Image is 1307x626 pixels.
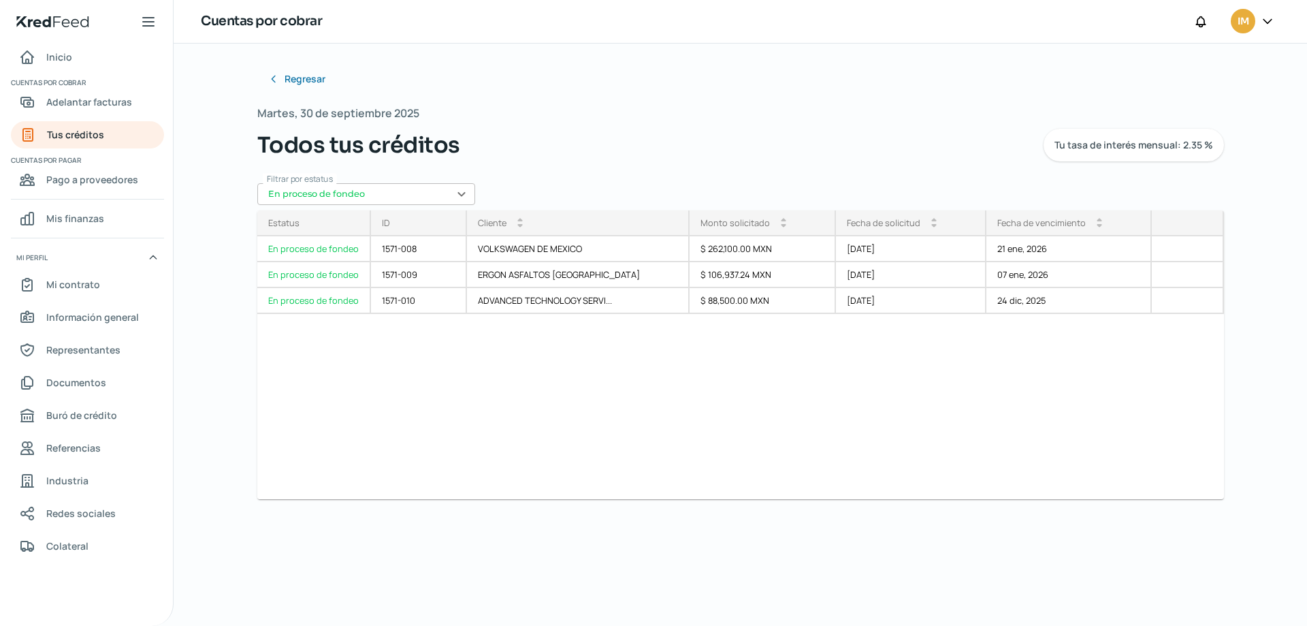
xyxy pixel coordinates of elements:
[46,93,132,110] span: Adelantar facturas
[46,374,106,391] span: Documentos
[467,288,690,314] div: ADVANCED TECHNOLOGY SERVI...
[11,271,164,298] a: Mi contrato
[690,236,836,262] div: $ 262,100.00 MXN
[257,104,419,123] span: Martes, 30 de septiembre 2025
[11,533,164,560] a: Colateral
[11,304,164,331] a: Información general
[781,223,786,228] i: arrow_drop_down
[11,337,164,364] a: Representantes
[285,74,325,84] span: Regresar
[47,126,104,143] span: Tus créditos
[836,236,986,262] div: [DATE]
[1097,223,1102,228] i: arrow_drop_down
[46,439,101,456] span: Referencias
[257,262,371,288] a: En proceso de fondeo
[11,76,162,89] span: Cuentas por cobrar
[267,173,333,185] span: Filtrar por estatus
[11,402,164,429] a: Buró de crédito
[11,121,164,148] a: Tus créditos
[11,467,164,495] a: Industria
[836,262,986,288] div: [DATE]
[46,407,117,424] span: Buró de crédito
[46,472,88,489] span: Industria
[467,262,690,288] div: ERGON ASFALTOS [GEOGRAPHIC_DATA]
[11,435,164,462] a: Referencias
[201,12,322,31] h1: Cuentas por cobrar
[997,217,1086,229] div: Fecha de vencimiento
[46,48,72,65] span: Inicio
[986,262,1152,288] div: 07 ene, 2026
[11,500,164,527] a: Redes sociales
[257,288,371,314] a: En proceso de fondeo
[11,44,164,71] a: Inicio
[46,537,88,554] span: Colateral
[11,154,162,166] span: Cuentas por pagar
[11,166,164,193] a: Pago a proveedores
[1054,140,1213,150] span: Tu tasa de interés mensual: 2.35 %
[11,89,164,116] a: Adelantar facturas
[257,65,336,93] button: Regresar
[46,210,104,227] span: Mis finanzas
[1238,14,1248,30] span: IM
[371,236,467,262] div: 1571-008
[257,129,460,161] span: Todos tus créditos
[700,217,770,229] div: Monto solicitado
[371,262,467,288] div: 1571-009
[986,236,1152,262] div: 21 ene, 2026
[268,217,300,229] div: Estatus
[836,288,986,314] div: [DATE]
[11,369,164,396] a: Documentos
[467,236,690,262] div: VOLKSWAGEN DE MEXICO
[16,251,48,264] span: Mi perfil
[46,171,138,188] span: Pago a proveedores
[931,223,937,228] i: arrow_drop_down
[690,288,836,314] div: $ 88,500.00 MXN
[847,217,920,229] div: Fecha de solicitud
[382,217,390,229] div: ID
[986,288,1152,314] div: 24 dic, 2025
[517,223,523,228] i: arrow_drop_down
[257,236,371,262] a: En proceso de fondeo
[46,309,139,326] span: Información general
[11,205,164,232] a: Mis finanzas
[46,341,120,358] span: Representantes
[690,262,836,288] div: $ 106,937.24 MXN
[371,288,467,314] div: 1571-010
[46,276,100,293] span: Mi contrato
[46,505,116,522] span: Redes sociales
[478,217,506,229] div: Cliente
